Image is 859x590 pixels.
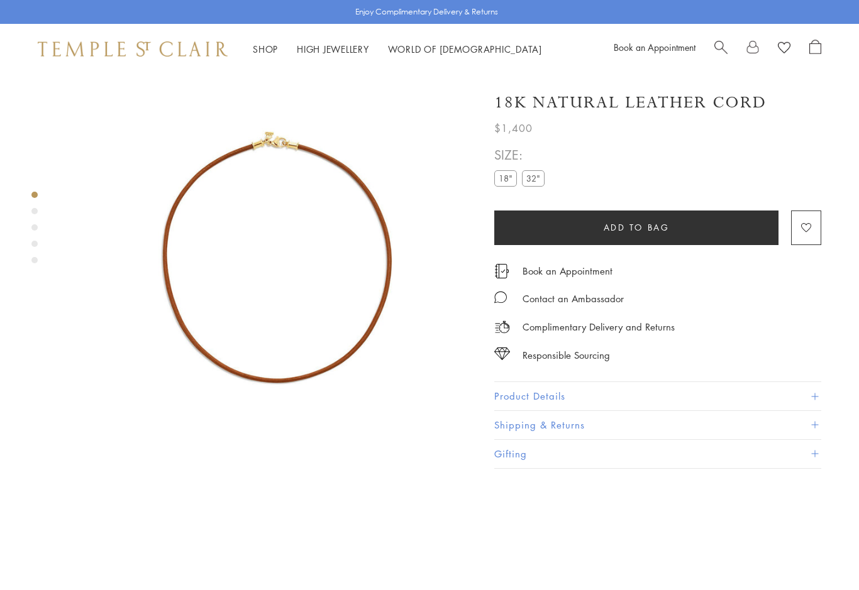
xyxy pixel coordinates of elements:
[253,41,542,57] nav: Main navigation
[38,41,228,57] img: Temple St. Clair
[604,221,670,234] span: Add to bag
[523,291,624,307] div: Contact an Ambassador
[778,40,790,58] a: View Wishlist
[523,319,675,335] p: Complimentary Delivery and Returns
[522,170,545,186] label: 32"
[523,264,612,278] a: Book an Appointment
[388,43,542,55] a: World of [DEMOGRAPHIC_DATA]World of [DEMOGRAPHIC_DATA]
[494,170,517,186] label: 18"
[355,6,498,18] p: Enjoy Complimentary Delivery & Returns
[796,531,846,577] iframe: Gorgias live chat messenger
[82,74,475,467] img: N00001-NAT18
[494,319,510,335] img: icon_delivery.svg
[494,291,507,303] img: MessageIcon-01_2.svg
[494,382,821,410] button: Product Details
[494,145,550,165] span: SIZE:
[297,43,369,55] a: High JewelleryHigh Jewellery
[714,40,728,58] a: Search
[494,264,509,278] img: icon_appointment.svg
[31,188,38,273] div: Product gallery navigation
[614,41,696,53] a: Book an Appointment
[523,347,610,363] div: Responsible Sourcing
[494,411,821,439] button: Shipping & Returns
[494,120,533,136] span: $1,400
[494,440,821,468] button: Gifting
[494,210,779,245] button: Add to bag
[809,40,821,58] a: Open Shopping Bag
[494,347,510,360] img: icon_sourcing.svg
[253,43,278,55] a: ShopShop
[494,92,767,114] h1: 18K Natural Leather Cord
